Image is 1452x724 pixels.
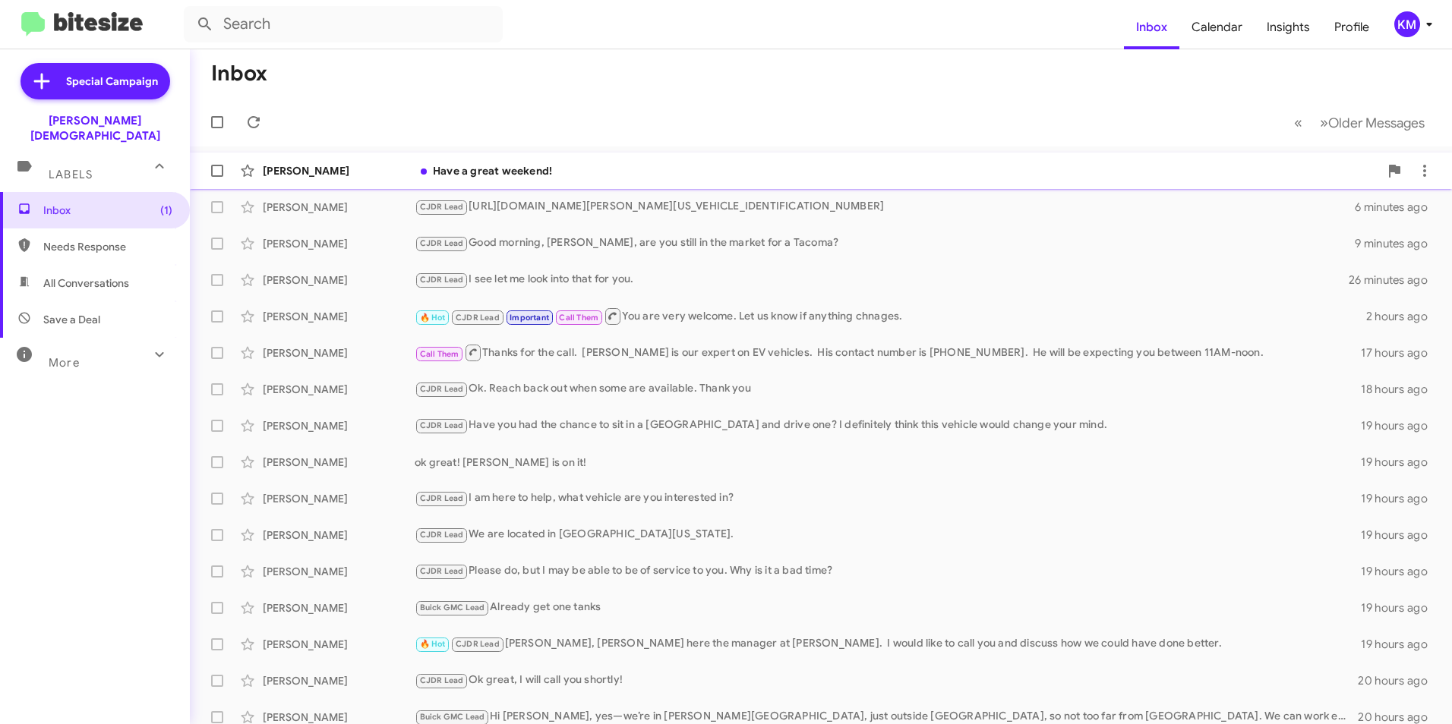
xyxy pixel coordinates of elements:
span: Special Campaign [66,74,158,89]
span: CJDR Lead [420,384,464,394]
a: Inbox [1124,5,1179,49]
span: CJDR Lead [420,238,464,248]
div: [PERSON_NAME] [263,309,415,324]
span: Save a Deal [43,312,100,327]
div: [PERSON_NAME] [263,491,415,506]
span: » [1320,113,1328,132]
div: 6 minutes ago [1355,200,1440,215]
div: I see let me look into that for you. [415,271,1349,288]
span: Buick GMC Lead [420,712,485,722]
div: 2 hours ago [1366,309,1440,324]
div: [PERSON_NAME] [263,600,415,615]
span: Inbox [43,203,172,218]
div: Have you had the chance to sit in a [GEOGRAPHIC_DATA] and drive one? I definitely think this vehi... [415,417,1361,434]
span: All Conversations [43,275,129,291]
span: CJDR Lead [420,530,464,540]
div: I am here to help, what vehicle are you interested in? [415,489,1361,507]
div: [PERSON_NAME] [263,200,415,215]
div: [PERSON_NAME] [263,527,415,543]
div: Already get one tanks [415,599,1361,616]
div: [PERSON_NAME] [263,637,415,652]
div: 19 hours ago [1361,637,1440,652]
div: Please do, but I may be able to be of service to you. Why is it a bad time? [415,562,1361,580]
div: 19 hours ago [1361,455,1440,470]
div: Good morning, [PERSON_NAME], are you still in the market for a Tacoma? [415,235,1355,252]
button: Next [1311,107,1434,138]
span: 🔥 Hot [420,313,446,323]
div: 18 hours ago [1361,382,1440,397]
div: [PERSON_NAME] [263,382,415,397]
span: CJDR Lead [420,275,464,285]
span: Needs Response [43,239,172,254]
div: [PERSON_NAME] [263,345,415,360]
div: 19 hours ago [1361,600,1440,615]
div: KM [1394,11,1420,37]
a: Profile [1322,5,1381,49]
div: 19 hours ago [1361,491,1440,506]
div: ok great! [PERSON_NAME] is on it! [415,455,1361,470]
span: CJDR Lead [420,675,464,685]
span: CJDR Lead [420,493,464,503]
div: 20 hours ago [1358,673,1440,688]
div: [PERSON_NAME], [PERSON_NAME] here the manager at [PERSON_NAME]. I would like to call you and disc... [415,635,1361,653]
span: 🔥 Hot [420,639,446,649]
button: KM [1381,11,1435,37]
span: « [1294,113,1302,132]
div: [PERSON_NAME] [263,163,415,178]
h1: Inbox [211,61,267,86]
div: 26 minutes ago [1349,272,1440,288]
span: Labels [49,168,93,181]
nav: Page navigation example [1286,107,1434,138]
div: Thanks for the call. [PERSON_NAME] is our expert on EV vehicles. His contact number is [PHONE_NUM... [415,343,1361,362]
span: CJDR Lead [456,639,500,649]
span: CJDR Lead [420,420,464,430]
a: Insights [1255,5,1322,49]
span: Buick GMC Lead [420,603,485,612]
div: [PERSON_NAME] [263,673,415,688]
div: [PERSON_NAME] [263,455,415,470]
a: Calendar [1179,5,1255,49]
div: Have a great weekend! [415,163,1379,178]
div: You are very welcome. Let us know if anything chnages. [415,307,1366,326]
div: [PERSON_NAME] [263,236,415,251]
span: CJDR Lead [420,566,464,576]
span: Important [510,313,549,323]
div: 19 hours ago [1361,564,1440,579]
span: Call Them [420,349,459,359]
div: 9 minutes ago [1355,236,1440,251]
div: Ok great, I will call you shortly! [415,672,1358,689]
span: Call Them [559,313,598,323]
div: 19 hours ago [1361,527,1440,543]
span: More [49,356,80,370]
span: CJDR Lead [456,313,500,323]
span: CJDR Lead [420,202,464,212]
div: [PERSON_NAME] [263,418,415,433]
input: Search [184,6,503,42]
div: 19 hours ago [1361,418,1440,433]
span: (1) [160,203,172,218]
a: Special Campaign [21,63,170,99]
div: 17 hours ago [1361,345,1440,360]
div: [URL][DOMAIN_NAME][PERSON_NAME][US_VEHICLE_IDENTIFICATION_NUMBER] [415,198,1355,216]
span: Older Messages [1328,115,1425,131]
div: [PERSON_NAME] [263,272,415,288]
div: [PERSON_NAME] [263,564,415,579]
div: Ok. Reach back out when some are available. Thank you [415,380,1361,398]
button: Previous [1285,107,1312,138]
div: We are located in [GEOGRAPHIC_DATA][US_STATE]. [415,526,1361,543]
